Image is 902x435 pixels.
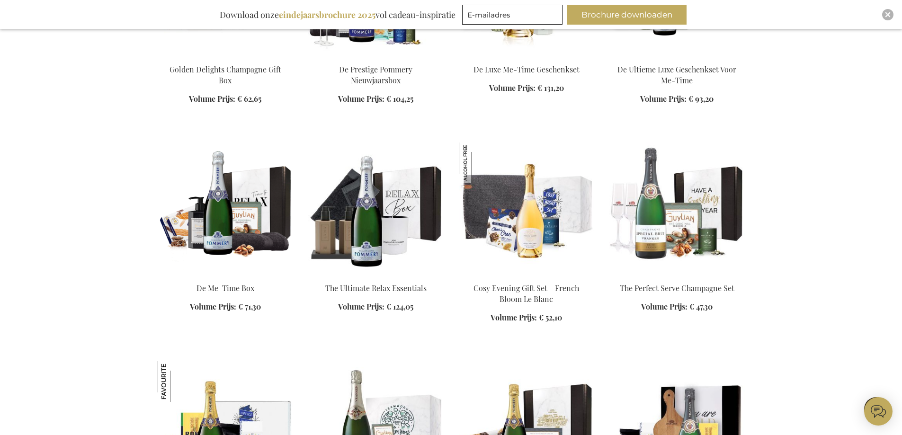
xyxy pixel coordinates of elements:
[459,142,594,275] img: Cosy Evening Gift Set - French Bloom Le Blanc
[189,94,235,104] span: Volume Prijs:
[325,283,427,293] a: The Ultimate Relax Essentials
[237,94,261,104] span: € 62,65
[215,5,460,25] div: Download onze vol cadeau-inspiratie
[158,361,198,402] img: Pommery Office Party Box
[617,64,736,85] a: De Ultieme Luxe Geschenkset Voor Me-Time
[189,94,261,105] a: Volume Prijs: € 62,65
[620,283,734,293] a: The Perfect Serve Champagne Set
[688,94,714,104] span: € 93,20
[170,64,281,85] a: Golden Delights Champagne Gift Box
[462,5,563,25] input: E-mailadres
[308,53,444,62] a: The Prestige Pommey New Year Box
[609,53,745,62] a: The Ultimate Me-Time Luxury Gift Set
[462,5,565,27] form: marketing offers and promotions
[459,53,594,62] a: The Luxury Me-Time Gift Set
[158,53,293,62] a: Golden Delights Champagne Gift Box
[689,302,713,311] span: € 47,30
[489,83,536,93] span: Volume Prijs:
[308,142,444,275] img: The Ultimate Relax Essentials
[338,94,413,105] a: Volume Prijs: € 104,25
[609,142,745,275] img: The Perfect Serve Champagne Set
[641,302,713,312] a: Volume Prijs: € 47,30
[473,64,580,74] a: De Luxe Me-Time Geschenkset
[537,83,564,93] span: € 131,20
[279,9,375,20] b: eindejaarsbrochure 2025
[308,271,444,280] a: The Ultimate Relax Essentials
[885,12,891,18] img: Close
[489,83,564,94] a: Volume Prijs: € 131,20
[459,271,594,280] a: Cosy Evening Gift Set - French Bloom Le Blanc Cosy Evening Gift Set - French Bloom Le Blanc
[609,271,745,280] a: The Perfect Serve Champagne Set
[539,312,562,322] span: € 52,10
[338,94,384,104] span: Volume Prijs:
[473,283,579,304] a: Cosy Evening Gift Set - French Bloom Le Blanc
[386,302,413,311] span: € 124,05
[338,302,413,312] a: Volume Prijs: € 124,05
[491,312,537,322] span: Volume Prijs:
[641,302,688,311] span: Volume Prijs:
[491,312,562,323] a: Volume Prijs: € 52,10
[339,64,412,85] a: De Prestige Pommery Nieuwjaarsbox
[640,94,714,105] a: Volume Prijs: € 93,20
[640,94,687,104] span: Volume Prijs:
[338,302,384,311] span: Volume Prijs:
[567,5,687,25] button: Brochure downloaden
[459,142,500,183] img: Cosy Evening Gift Set - French Bloom Le Blanc
[882,9,893,20] div: Close
[158,142,293,275] img: De Me-Time Box
[386,94,413,104] span: € 104,25
[864,397,893,426] iframe: belco-activator-frame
